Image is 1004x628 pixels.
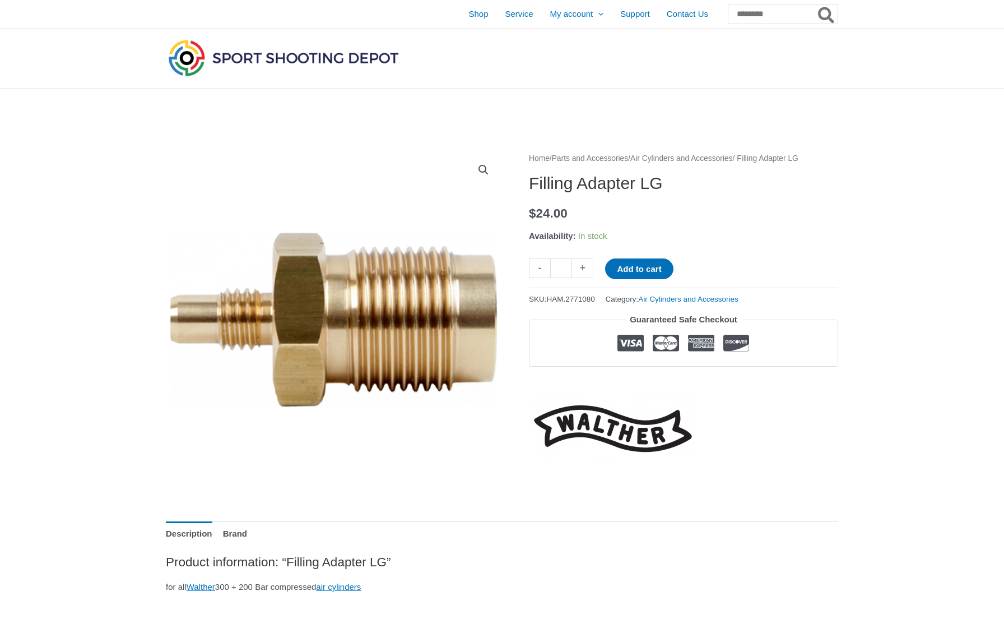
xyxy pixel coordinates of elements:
a: Walther [187,582,215,592]
a: air cylinders [316,582,361,592]
legend: Guaranteed Safe Checkout [625,312,742,327]
img: Sport Shooting Depot [166,37,401,78]
iframe: Customer reviews powered by Trustpilot [529,375,838,389]
span: In stock [578,231,607,241]
a: Walther [529,397,697,460]
input: Product quantity [550,258,572,278]
a: View full-screen image gallery [473,160,494,180]
span: Availability: [529,231,576,241]
button: Search [816,4,838,24]
img: Filling Adapter LG [166,151,502,488]
a: - [529,258,550,278]
span: Category: [606,292,738,306]
a: Air Cylinders and Accessories [638,295,738,303]
a: + [572,258,593,278]
span: $ [529,206,536,220]
h1: Filling Adapter LG [529,173,838,193]
a: Air Cylinders and Accessories [630,154,733,163]
h2: Product information: “Filling Adapter LG” [166,554,838,570]
bdi: 24.00 [529,206,568,220]
span: HAM.2771080 [547,295,595,303]
a: Brand [223,521,247,546]
a: Home [529,154,550,163]
span: SKU: [529,292,595,306]
p: for all 300 + 200 Bar compressed [166,579,838,595]
a: Parts and Accessories [552,154,629,163]
button: Add to cart [605,258,673,279]
nav: Breadcrumb [529,151,838,166]
a: Description [166,521,212,546]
